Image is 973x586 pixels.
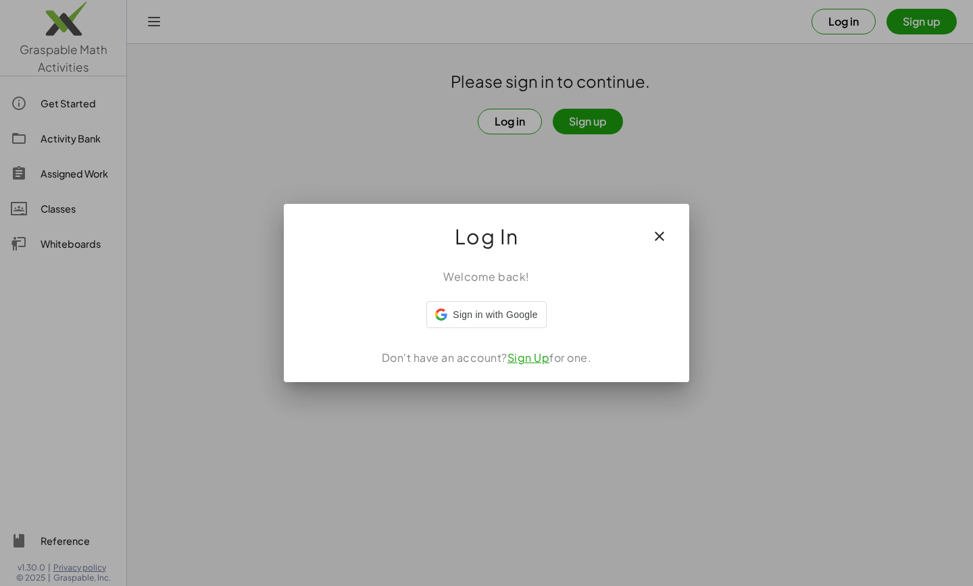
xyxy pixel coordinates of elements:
div: Sign in with Google [426,301,546,328]
a: Sign Up [507,350,550,365]
div: Don't have an account? for one. [300,350,673,366]
div: Welcome back! [300,269,673,285]
span: Sign in with Google [453,308,537,322]
span: Log In [455,220,519,252]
